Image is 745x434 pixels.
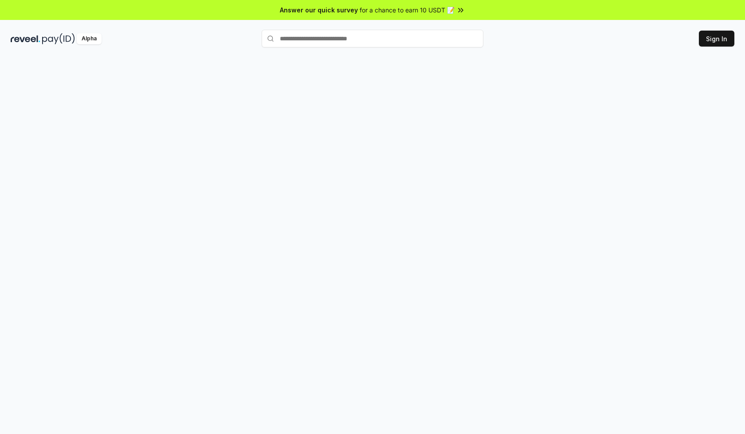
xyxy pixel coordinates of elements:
[699,31,734,47] button: Sign In
[11,33,40,44] img: reveel_dark
[42,33,75,44] img: pay_id
[77,33,102,44] div: Alpha
[360,5,455,15] span: for a chance to earn 10 USDT 📝
[280,5,358,15] span: Answer our quick survey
